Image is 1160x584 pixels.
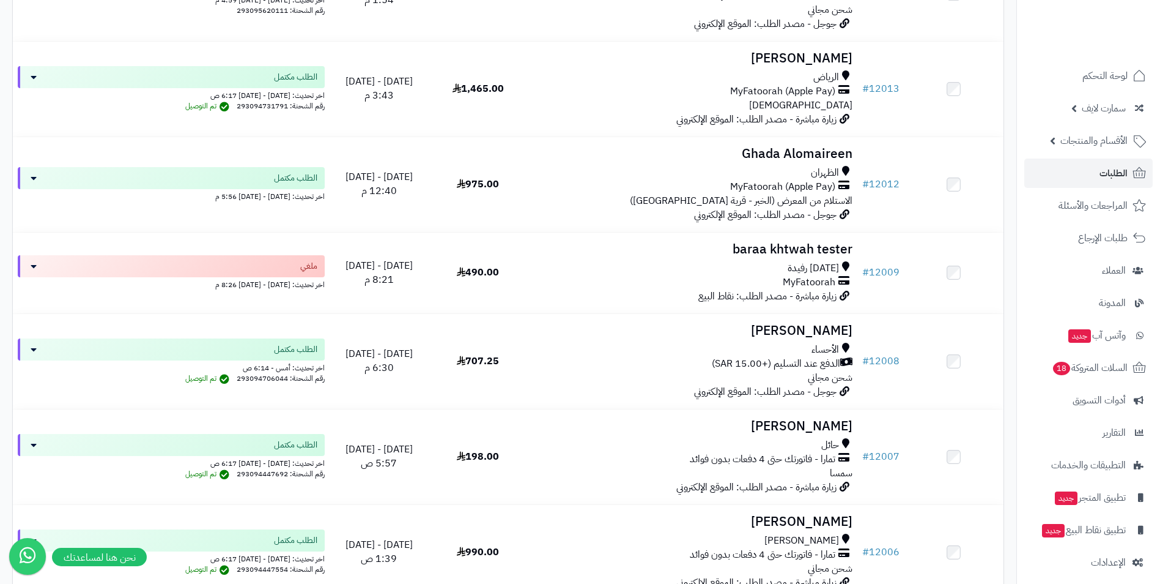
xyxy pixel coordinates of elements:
a: السلات المتروكة18 [1024,353,1153,383]
span: تم التوصيل [185,373,232,384]
span: [DATE] - [DATE] 6:30 م [345,346,413,375]
div: اخر تحديث: [DATE] - [DATE] 8:26 م [18,277,325,290]
span: العملاء [1102,262,1126,279]
a: #12007 [862,449,900,464]
a: #12012 [862,177,900,192]
a: المراجعات والأسئلة [1024,191,1153,220]
a: تطبيق المتجرجديد [1024,483,1153,512]
span: ملغي [300,260,317,272]
span: الطلب مكتمل [274,71,317,83]
span: شحن مجاني [808,370,852,385]
div: اخر تحديث: [DATE] - [DATE] 6:17 ص [18,88,325,101]
span: 707.25 [457,354,499,369]
span: الطلبات [1099,165,1128,182]
span: MyFatoorah (Apple Pay) [730,84,835,99]
div: اخر تحديث: [DATE] - [DATE] 5:56 م [18,189,325,202]
span: MyFatoorah [783,275,835,290]
span: المدونة [1099,294,1126,312]
a: الطلبات [1024,159,1153,188]
span: [PERSON_NAME] [764,534,839,548]
span: # [862,545,869,560]
span: سمارت لايف [1082,100,1126,117]
span: رقم الشحنة: 293095620111 [237,5,325,16]
span: رقم الشحنة: 293094706044 [237,373,325,384]
span: الرياض [813,70,839,84]
a: التطبيقات والخدمات [1024,451,1153,480]
span: جوجل - مصدر الطلب: الموقع الإلكتروني [694,384,837,399]
h3: [PERSON_NAME] [533,515,852,529]
span: 990.00 [457,545,499,560]
div: اخر تحديث: [DATE] - [DATE] 6:17 ص [18,456,325,469]
h3: baraa khtwah tester [533,242,852,256]
a: المدونة [1024,288,1153,318]
span: تطبيق المتجر [1054,489,1126,506]
h3: Ghada Alomaireen [533,147,852,161]
span: شحن مجاني [808,561,852,576]
span: لوحة التحكم [1082,67,1128,84]
span: زيارة مباشرة - مصدر الطلب: نقاط البيع [698,289,837,304]
span: [DATE] - [DATE] 1:39 ص [345,537,413,566]
span: 975.00 [457,177,499,192]
h3: [PERSON_NAME] [533,419,852,433]
span: تمارا - فاتورتك حتى 4 دفعات بدون فوائد [690,452,835,466]
span: شحن مجاني [808,2,852,17]
span: الطلب مكتمل [274,534,317,547]
div: اخر تحديث: أمس - 6:14 ص [18,361,325,373]
a: أدوات التسويق [1024,386,1153,415]
span: # [862,354,869,369]
span: [DATE] - [DATE] 8:21 م [345,258,413,287]
span: رقم الشحنة: 293094447692 [237,468,325,479]
a: لوحة التحكم [1024,61,1153,91]
a: العملاء [1024,256,1153,285]
span: [DATE] - [DATE] 12:40 م [345,170,413,198]
span: الطلب مكتمل [274,172,317,184]
span: تطبيق نقاط البيع [1041,522,1126,539]
span: # [862,177,869,192]
span: [DATE] - [DATE] 3:43 م [345,74,413,103]
span: جوجل - مصدر الطلب: الموقع الإلكتروني [694,208,837,222]
span: الطلب مكتمل [274,439,317,451]
span: [DATE] - [DATE] 5:57 ص [345,442,413,471]
span: الأقسام والمنتجات [1060,132,1128,149]
a: تطبيق نقاط البيعجديد [1024,515,1153,545]
span: السلات المتروكة [1052,359,1128,376]
span: جديد [1055,492,1077,505]
span: الأحساء [811,343,839,357]
span: # [862,449,869,464]
a: #12006 [862,545,900,560]
span: طلبات الإرجاع [1078,230,1128,247]
span: جديد [1042,524,1065,537]
a: #12008 [862,354,900,369]
span: تم التوصيل [185,564,232,575]
span: 18 [1053,362,1070,375]
a: التقارير [1024,418,1153,447]
span: تمارا - فاتورتك حتى 4 دفعات بدون فوائد [690,548,835,562]
h3: [PERSON_NAME] [533,324,852,338]
a: طلبات الإرجاع [1024,223,1153,253]
a: وآتس آبجديد [1024,321,1153,350]
div: اخر تحديث: [DATE] - [DATE] 6:17 ص [18,552,325,564]
span: جديد [1068,329,1091,343]
span: 1,465.00 [453,81,504,96]
span: زيارة مباشرة - مصدر الطلب: الموقع الإلكتروني [676,480,837,495]
span: رقم الشحنة: 293094447554 [237,564,325,575]
span: أدوات التسويق [1073,392,1126,409]
span: جوجل - مصدر الطلب: الموقع الإلكتروني [694,17,837,31]
a: #12009 [862,265,900,280]
span: الدفع عند التسليم (+15.00 SAR) [712,357,840,371]
span: تم التوصيل [185,100,232,111]
span: رقم الشحنة: 293094731791 [237,100,325,111]
a: الإعدادات [1024,548,1153,577]
span: التطبيقات والخدمات [1051,457,1126,474]
span: [DATE] رفيدة [788,261,839,275]
span: التقارير [1103,424,1126,441]
span: وآتس آب [1067,327,1126,344]
span: MyFatoorah (Apple Pay) [730,180,835,194]
span: سمسا [830,466,852,481]
span: حائل [821,438,839,452]
span: [DEMOGRAPHIC_DATA] [749,98,852,113]
span: # [862,81,869,96]
span: الإعدادات [1091,554,1126,571]
span: المراجعات والأسئلة [1058,197,1128,214]
span: زيارة مباشرة - مصدر الطلب: الموقع الإلكتروني [676,112,837,127]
